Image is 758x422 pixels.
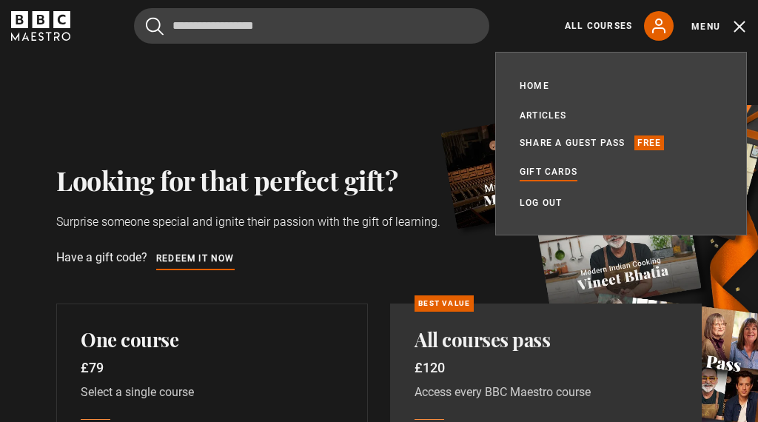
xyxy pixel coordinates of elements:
[134,8,489,44] input: Search
[81,328,343,352] h2: One course
[81,384,343,401] p: Select a single course
[520,108,567,123] a: Articles
[146,17,164,36] button: Submit the search query
[691,19,747,34] button: Toggle navigation
[81,358,343,378] p: £79
[156,251,235,267] a: Redeem it now
[415,358,677,378] p: £120
[634,135,665,150] p: Free
[56,164,702,195] h1: Looking for that perfect gift?
[56,250,235,264] span: Have a gift code?
[520,135,625,150] a: Share a guest pass
[415,328,677,352] h2: All courses pass
[415,295,474,312] p: Best Value
[415,384,677,401] p: Access every BBC Maestro course
[520,78,549,93] a: Home
[520,195,562,210] a: Log out
[565,19,632,33] a: All Courses
[56,213,443,231] p: Surprise someone special and ignite their passion with the gift of learning.
[520,164,577,181] a: Gift Cards
[11,11,70,41] svg: BBC Maestro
